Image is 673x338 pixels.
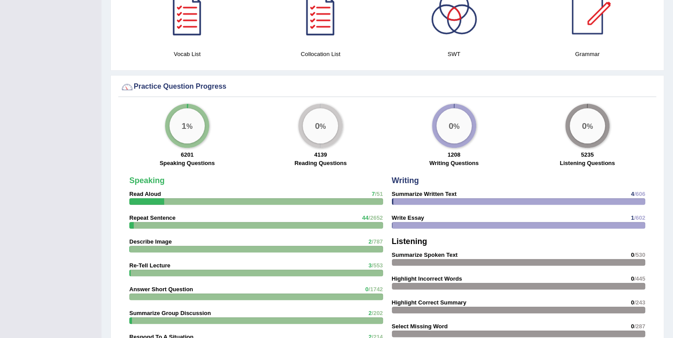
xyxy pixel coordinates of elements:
h4: SWT [392,49,516,59]
div: Practice Question Progress [120,80,654,94]
strong: 5235 [581,151,594,158]
span: /445 [634,275,645,282]
label: Speaking Questions [160,159,215,167]
span: /602 [634,214,645,221]
h4: Vocab List [125,49,249,59]
span: /530 [634,252,645,258]
big: 0 [582,121,587,131]
span: /787 [372,238,383,245]
label: Reading Questions [294,159,346,167]
strong: Summarize Written Text [392,191,457,197]
label: Writing Questions [429,159,479,167]
span: 2 [368,238,372,245]
strong: Speaking [129,176,165,185]
strong: 4139 [314,151,327,158]
strong: 1208 [447,151,460,158]
span: /553 [372,262,383,269]
span: /243 [634,299,645,306]
big: 1 [182,121,187,131]
strong: Highlight Correct Summary [392,299,466,306]
big: 0 [315,121,320,131]
span: 0 [631,323,634,330]
strong: Summarize Group Discussion [129,310,211,316]
span: 2 [368,310,372,316]
span: 4 [631,191,634,197]
strong: Write Essay [392,214,424,221]
strong: Listening [392,237,427,246]
span: /606 [634,191,645,197]
span: 1 [631,214,634,221]
strong: Read Aloud [129,191,161,197]
strong: Re-Tell Lecture [129,262,170,269]
div: % [169,108,205,143]
big: 0 [448,121,453,131]
span: 7 [372,191,375,197]
strong: Select Missing Word [392,323,448,330]
strong: Repeat Sentence [129,214,176,221]
strong: 6201 [181,151,194,158]
div: % [303,108,338,143]
span: 0 [365,286,368,293]
strong: Highlight Incorrect Words [392,275,462,282]
h4: Collocation List [258,49,383,59]
span: 0 [631,275,634,282]
strong: Describe Image [129,238,172,245]
div: % [570,108,605,143]
label: Listening Questions [560,159,615,167]
span: /202 [372,310,383,316]
strong: Writing [392,176,419,185]
span: 0 [631,252,634,258]
span: /2652 [368,214,383,221]
span: 3 [368,262,372,269]
span: /1742 [368,286,383,293]
span: 0 [631,299,634,306]
span: /51 [375,191,383,197]
span: 44 [362,214,368,221]
strong: Summarize Spoken Text [392,252,458,258]
h4: Grammar [525,49,650,59]
div: % [436,108,472,143]
span: /287 [634,323,645,330]
strong: Answer Short Question [129,286,193,293]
